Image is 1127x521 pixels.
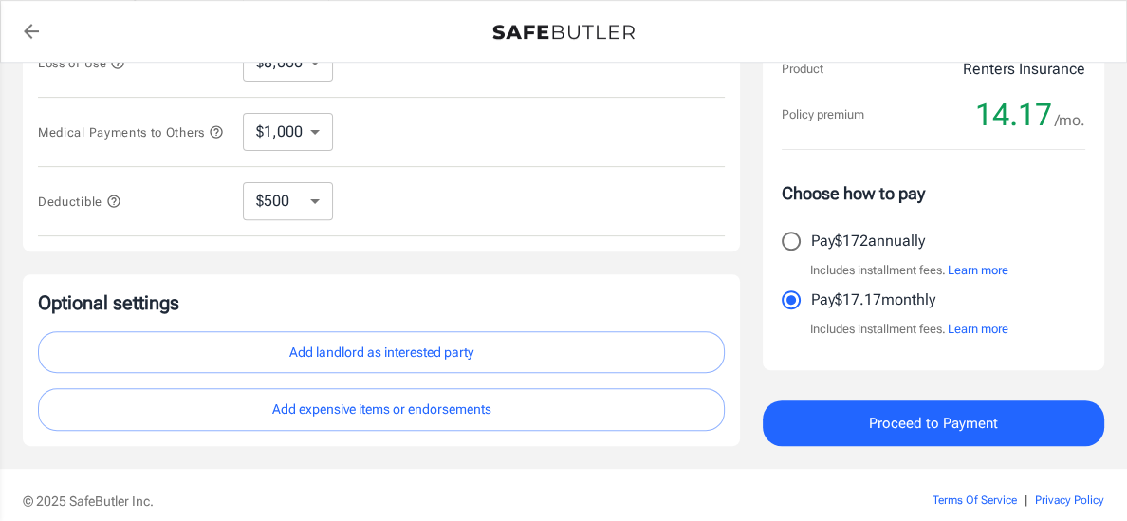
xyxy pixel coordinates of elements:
[492,25,635,40] img: Back to quotes
[869,411,998,436] span: Proceed to Payment
[38,289,725,316] p: Optional settings
[23,492,828,511] p: © 2025 SafeButler Inc.
[975,96,1052,134] span: 14.17
[810,320,1008,339] p: Includes installment fees.
[782,60,823,79] p: Product
[1035,493,1104,507] a: Privacy Policy
[811,288,935,311] p: Pay $17.17 monthly
[12,12,50,50] a: back to quotes
[782,180,1085,206] p: Choose how to pay
[810,261,1008,280] p: Includes installment fees.
[38,51,125,74] button: Loss of Use
[763,400,1104,446] button: Proceed to Payment
[38,195,121,209] span: Deductible
[933,493,1017,507] a: Terms Of Service
[948,320,1008,339] button: Learn more
[38,121,224,143] button: Medical Payments to Others
[38,125,224,140] span: Medical Payments to Others
[38,56,125,70] span: Loss of Use
[782,105,864,124] p: Policy premium
[948,261,1008,280] button: Learn more
[811,230,925,252] p: Pay $172 annually
[38,388,725,431] button: Add expensive items or endorsements
[38,331,725,374] button: Add landlord as interested party
[1025,493,1027,507] span: |
[963,58,1085,81] p: Renters Insurance
[38,190,121,213] button: Deductible
[1055,107,1085,134] span: /mo.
